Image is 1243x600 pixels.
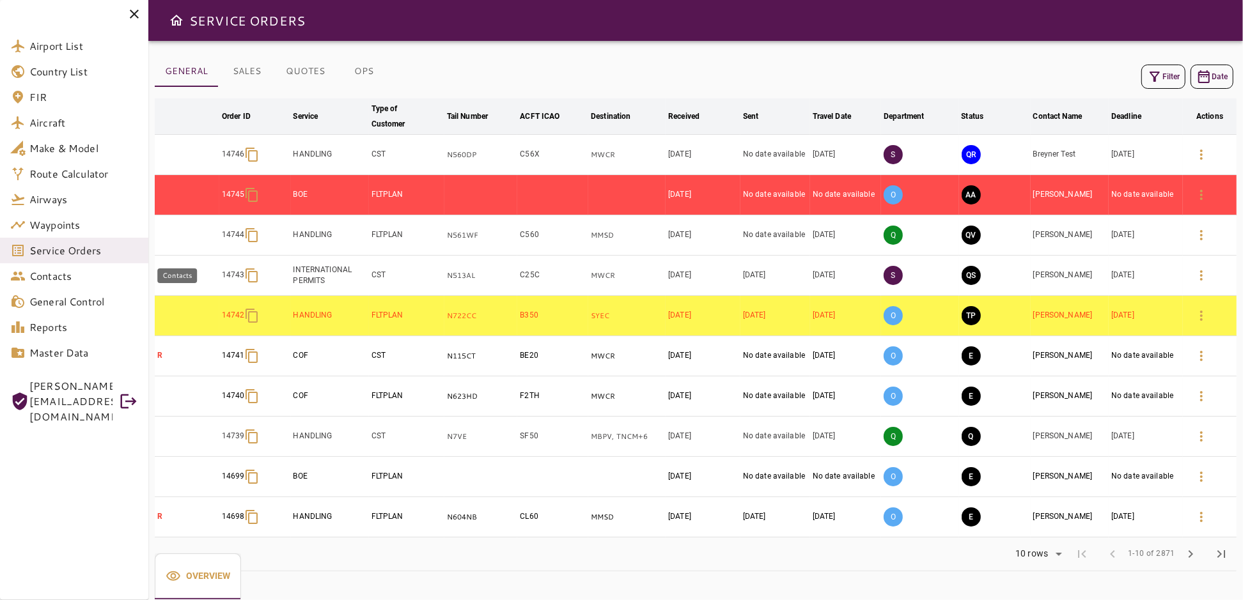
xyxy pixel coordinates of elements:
[369,175,444,215] td: FLTPLAN
[447,270,515,281] p: N513AL
[810,417,881,457] td: [DATE]
[666,417,740,457] td: [DATE]
[884,346,903,365] p: O
[1183,546,1198,562] span: chevron_right
[29,192,138,207] span: Airways
[1067,539,1097,569] span: First Page
[884,145,903,164] p: S
[447,311,515,321] p: N722CC
[1214,546,1229,562] span: last_page
[668,109,700,124] div: Received
[1186,260,1217,291] button: Details
[1031,296,1109,336] td: [PERSON_NAME]
[222,471,245,482] p: 14699
[517,376,588,417] td: F2TH
[962,467,981,486] button: EXECUTION
[1186,220,1217,250] button: Details
[810,215,881,256] td: [DATE]
[291,376,369,417] td: COF
[447,150,515,160] p: N560DP
[666,457,740,497] td: [DATE]
[740,215,810,256] td: No date available
[666,296,740,336] td: [DATE]
[222,270,245,281] p: 14743
[517,296,588,336] td: B350
[517,336,588,376] td: BE20
[447,431,515,442] p: N7VE
[218,56,276,87] button: SALES
[1109,256,1183,296] td: [DATE]
[29,345,138,360] span: Master Data
[517,135,588,175] td: C56X
[189,10,305,31] h6: SERVICE ORDERS
[591,351,663,362] p: MWCR
[222,109,251,124] div: Order ID
[1111,109,1158,124] span: Deadline
[962,507,981,527] button: EXECUTION
[1031,457,1109,497] td: [PERSON_NAME]
[157,511,217,522] p: R
[1031,497,1109,537] td: [PERSON_NAME]
[813,109,868,124] span: Travel Date
[591,311,663,321] p: SYEC
[1109,215,1183,256] td: [DATE]
[369,296,444,336] td: FLTPLAN
[884,306,903,325] p: O
[291,457,369,497] td: BOE
[1012,548,1051,559] div: 10 rows
[369,336,444,376] td: CST
[666,336,740,376] td: [DATE]
[962,306,981,325] button: TRIP PREPARATION
[666,497,740,537] td: [DATE]
[29,141,138,156] span: Make & Model
[1109,376,1183,417] td: No date available
[743,109,776,124] span: Sent
[1109,175,1183,215] td: No date available
[962,109,1001,124] span: Status
[591,431,663,442] p: MBPV, TNCM, TAPA, TBPB, TLPL, TKPK, MDPP, MWCR
[962,346,981,365] button: EXECUTION
[1191,65,1233,89] button: Date
[591,230,663,241] p: MMSD
[743,109,759,124] div: Sent
[962,109,984,124] div: Status
[810,175,881,215] td: No date available
[291,215,369,256] td: HANDLING
[447,230,515,241] p: N561WF
[369,497,444,537] td: FLTPLAN
[371,101,425,132] div: Type of Customer
[666,256,740,296] td: [DATE]
[884,507,903,527] p: O
[29,268,138,284] span: Contacts
[1031,215,1109,256] td: [PERSON_NAME]
[517,417,588,457] td: SF50
[666,135,740,175] td: [DATE]
[29,243,138,258] span: Service Orders
[29,64,138,79] span: Country List
[222,431,245,442] p: 14739
[962,185,981,204] button: AWAITING ASSIGNMENT
[1007,544,1067,564] div: 10 rows
[447,512,515,523] p: N604NB
[291,497,369,537] td: HANDLING
[1031,256,1109,296] td: [PERSON_NAME]
[1109,135,1183,175] td: [DATE]
[293,109,335,124] span: Service
[740,296,810,336] td: [DATE]
[810,135,881,175] td: [DATE]
[1033,109,1083,124] div: Contact Name
[517,497,588,537] td: CL60
[222,511,245,522] p: 14698
[740,135,810,175] td: No date available
[29,319,138,335] span: Reports
[810,376,881,417] td: [DATE]
[335,56,393,87] button: OPS
[369,215,444,256] td: FLTPLAN
[1186,502,1217,532] button: Details
[666,376,740,417] td: [DATE]
[447,109,504,124] span: Tail Number
[1109,417,1183,457] td: [DATE]
[29,294,138,309] span: General Control
[291,175,369,215] td: BOE
[29,166,138,181] span: Route Calculator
